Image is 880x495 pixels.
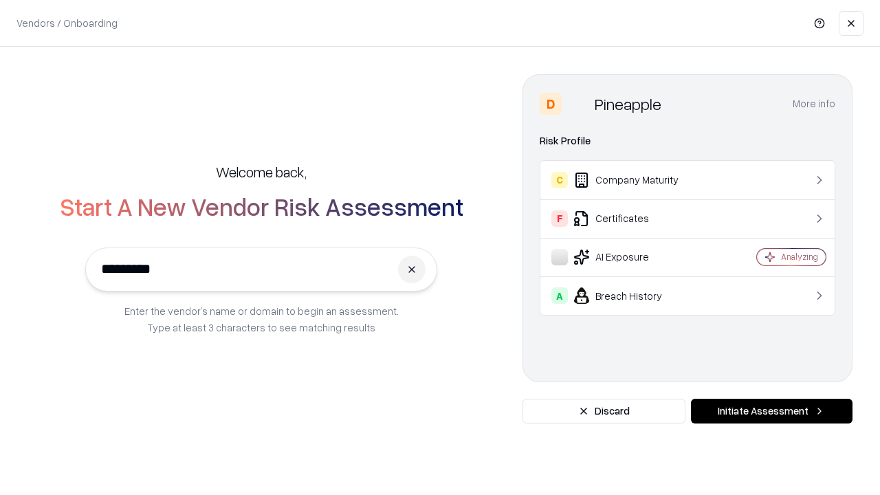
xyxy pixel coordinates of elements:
[16,16,118,30] p: Vendors / Onboarding
[793,91,835,116] button: More info
[551,210,716,227] div: Certificates
[781,251,818,263] div: Analyzing
[551,210,568,227] div: F
[691,399,852,423] button: Initiate Assessment
[551,287,568,304] div: A
[551,172,568,188] div: C
[551,172,716,188] div: Company Maturity
[540,93,562,115] div: D
[567,93,589,115] img: Pineapple
[551,249,716,265] div: AI Exposure
[60,192,463,220] h2: Start A New Vendor Risk Assessment
[216,162,307,181] h5: Welcome back,
[540,133,835,149] div: Risk Profile
[124,302,399,335] p: Enter the vendor’s name or domain to begin an assessment. Type at least 3 characters to see match...
[551,287,716,304] div: Breach History
[522,399,685,423] button: Discard
[595,93,661,115] div: Pineapple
